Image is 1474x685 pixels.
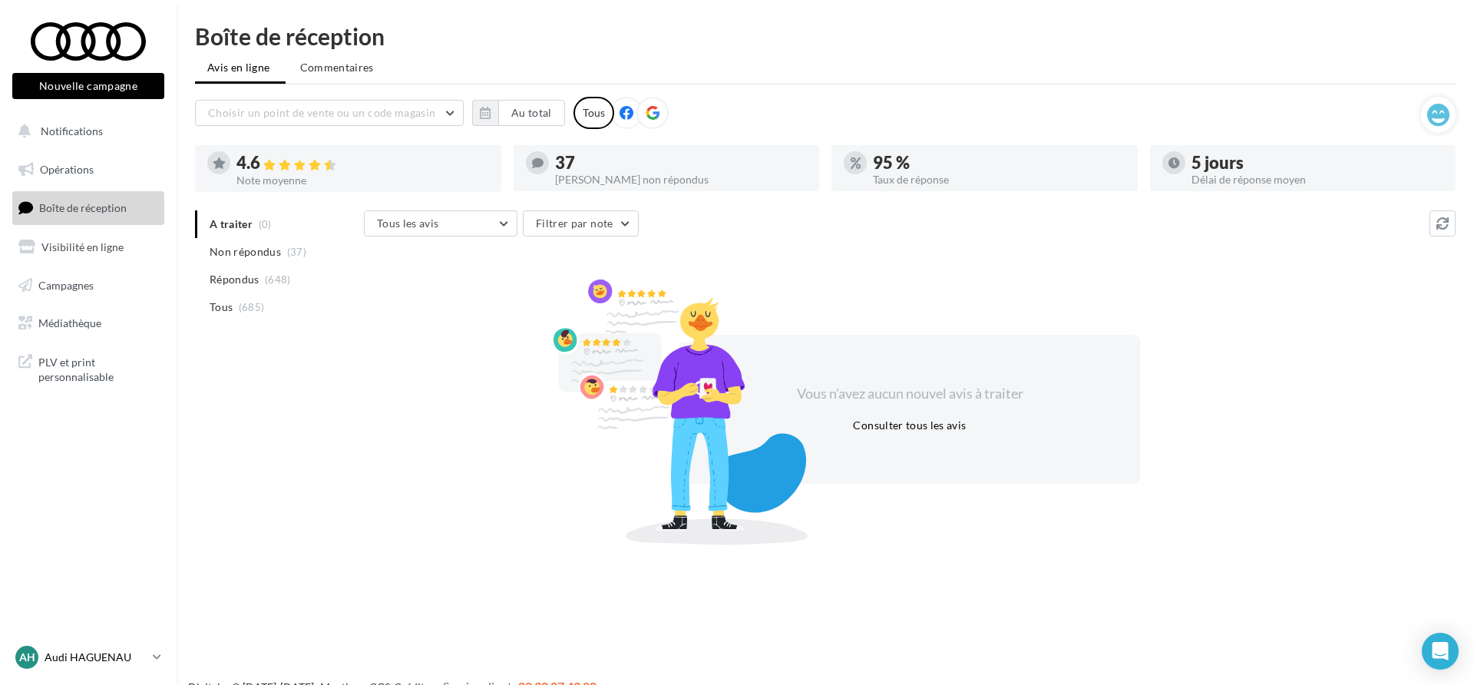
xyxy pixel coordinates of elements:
[472,100,565,126] button: Au total
[1191,154,1444,171] div: 5 jours
[195,100,464,126] button: Choisir un point de vente ou un code magasin
[555,174,808,185] div: [PERSON_NAME] non répondus
[9,154,167,186] a: Opérations
[12,643,164,672] a: AH Audi HAGUENAU
[39,201,127,214] span: Boîte de réception
[287,246,306,258] span: (37)
[236,175,489,186] div: Note moyenne
[498,100,565,126] button: Au total
[38,352,158,385] span: PLV et print personnalisable
[377,217,439,230] span: Tous les avis
[778,384,1042,404] div: Vous n'avez aucun nouvel avis à traiter
[1191,174,1444,185] div: Délai de réponse moyen
[873,154,1125,171] div: 95 %
[364,210,517,237] button: Tous les avis
[38,316,101,329] span: Médiathèque
[40,163,94,176] span: Opérations
[210,299,233,315] span: Tous
[555,154,808,171] div: 37
[210,244,281,260] span: Non répondus
[236,154,489,172] div: 4.6
[9,231,167,263] a: Visibilité en ligne
[9,346,167,391] a: PLV et print personnalisable
[523,210,639,237] button: Filtrer par note
[1422,633,1459,670] div: Open Intercom Messenger
[573,97,614,129] div: Tous
[9,115,161,147] button: Notifications
[38,278,94,291] span: Campagnes
[847,416,972,435] button: Consulter tous les avis
[12,73,164,99] button: Nouvelle campagne
[45,650,147,665] p: Audi HAGUENAU
[873,174,1125,185] div: Taux de réponse
[9,191,167,224] a: Boîte de réception
[300,61,374,74] span: Commentaires
[9,307,167,339] a: Médiathèque
[41,240,124,253] span: Visibilité en ligne
[208,106,435,119] span: Choisir un point de vente ou un code magasin
[195,25,1456,48] div: Boîte de réception
[19,650,35,665] span: AH
[265,273,291,286] span: (648)
[239,301,265,313] span: (685)
[41,124,103,137] span: Notifications
[210,272,259,287] span: Répondus
[9,270,167,302] a: Campagnes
